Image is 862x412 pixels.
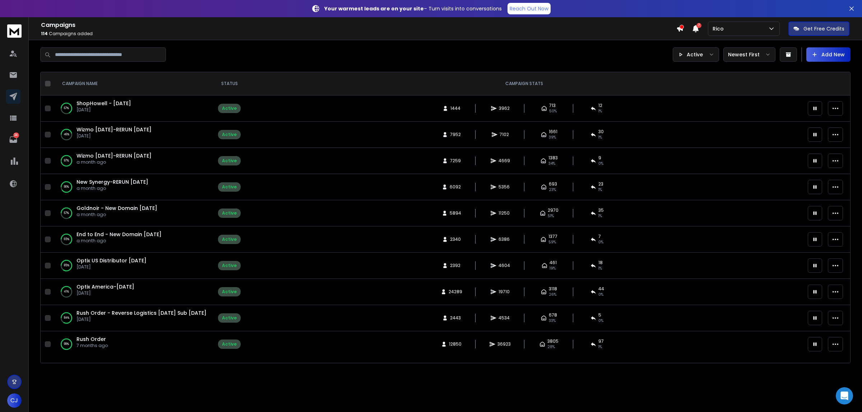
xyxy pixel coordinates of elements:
td: 67%ShopHowell - [DATE][DATE] [54,95,214,122]
p: 7 months ago [77,343,108,348]
span: 3118 [549,286,557,292]
span: 1383 [548,155,558,161]
a: End to End - New Domain [DATE] [77,231,162,238]
span: 36923 [497,341,511,347]
span: 23 [598,181,603,187]
span: 0 % [598,239,603,245]
span: 12850 [449,341,462,347]
p: a month ago [77,212,157,217]
span: 1 % [598,108,602,114]
span: 5894 [450,210,461,216]
button: Add New [806,47,851,62]
span: Wizmo [DATE]-RERUN [DATE] [77,126,152,133]
strong: Your warmest leads are on your site [324,5,424,12]
span: 1444 [450,106,460,111]
p: 41 % [64,288,69,295]
span: 2970 [548,207,559,213]
p: Campaigns added [41,31,676,37]
div: Active [222,210,237,216]
a: Rush Order [77,336,106,343]
span: 7 [598,234,601,239]
td: 41%Optix America-[DATE][DATE] [54,279,214,305]
a: Reach Out Now [508,3,551,14]
img: logo [7,24,22,38]
p: Active [687,51,703,58]
span: 3962 [499,106,510,111]
span: 0 % [598,318,603,324]
th: CAMPAIGN NAME [54,72,214,95]
div: Active [222,237,237,242]
span: Optix America-[DATE] [77,283,134,290]
td: 85%Optix US Distributor [DATE][DATE] [54,253,214,279]
div: Active [222,184,237,190]
span: 1 % [598,135,602,140]
span: 11250 [499,210,510,216]
div: Active [222,158,237,164]
div: Active [222,263,237,268]
p: 67 % [64,210,69,217]
span: 39 % [549,135,556,140]
span: 24289 [449,289,462,295]
p: a month ago [77,159,152,165]
span: 0 % [598,292,603,298]
span: 6386 [499,237,510,242]
p: [DATE] [77,107,131,113]
span: 7952 [450,132,461,137]
th: CAMPAIGN STATS [245,72,803,95]
span: 7102 [500,132,509,137]
span: 59 % [548,239,556,245]
div: Active [222,106,237,111]
td: 84%Rush Order - Reverse Logistics [DATE] Sub [DATE][DATE] [54,305,214,331]
span: 18 [598,260,603,266]
span: Goldnoir - New Domain [DATE] [77,205,157,212]
div: Active [222,132,237,137]
p: 97 % [64,157,69,164]
a: Wizmo [DATE]-RERUN [DATE] [77,152,152,159]
button: Get Free Credits [788,22,849,36]
span: 114 [41,31,48,37]
span: 9 [598,155,601,161]
span: 2443 [450,315,461,321]
a: New Synergy-RERUN [DATE] [77,178,148,186]
p: a month ago [77,186,148,191]
span: 1377 [548,234,557,239]
button: CJ [7,393,22,408]
p: 24 [13,132,19,138]
span: 7 [696,23,701,28]
p: 67 % [64,105,69,112]
span: 34 % [548,161,555,167]
p: Get Free Credits [803,25,844,32]
span: 713 [549,103,556,108]
span: 19 % [550,266,556,271]
span: 23 % [549,187,556,193]
span: 1 % [598,187,602,193]
p: [DATE] [77,133,152,139]
p: 85 % [64,262,69,269]
span: 0 % [598,161,603,167]
span: 2340 [450,237,461,242]
span: 19710 [499,289,510,295]
a: Rush Order - Reverse Logistics [DATE] Sub [DATE] [77,309,207,317]
td: 90%New Synergy-RERUN [DATE]a month ago [54,174,214,200]
span: 30 [598,129,604,135]
td: 46%Wizmo [DATE]-RERUN [DATE][DATE] [54,122,214,148]
a: 24 [6,132,20,147]
td: 99%Rush Order7 months ago [54,331,214,357]
span: 7259 [450,158,461,164]
span: 1 % [598,344,602,350]
span: 5356 [499,184,510,190]
span: 1 % [598,266,602,271]
span: 4669 [499,158,510,164]
span: 50 % [549,108,557,114]
span: 28 % [547,344,555,350]
span: 33 % [549,318,556,324]
p: – Turn visits into conversations [324,5,502,12]
span: 2392 [450,263,460,268]
span: 693 [549,181,557,187]
span: 5 [598,312,601,318]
